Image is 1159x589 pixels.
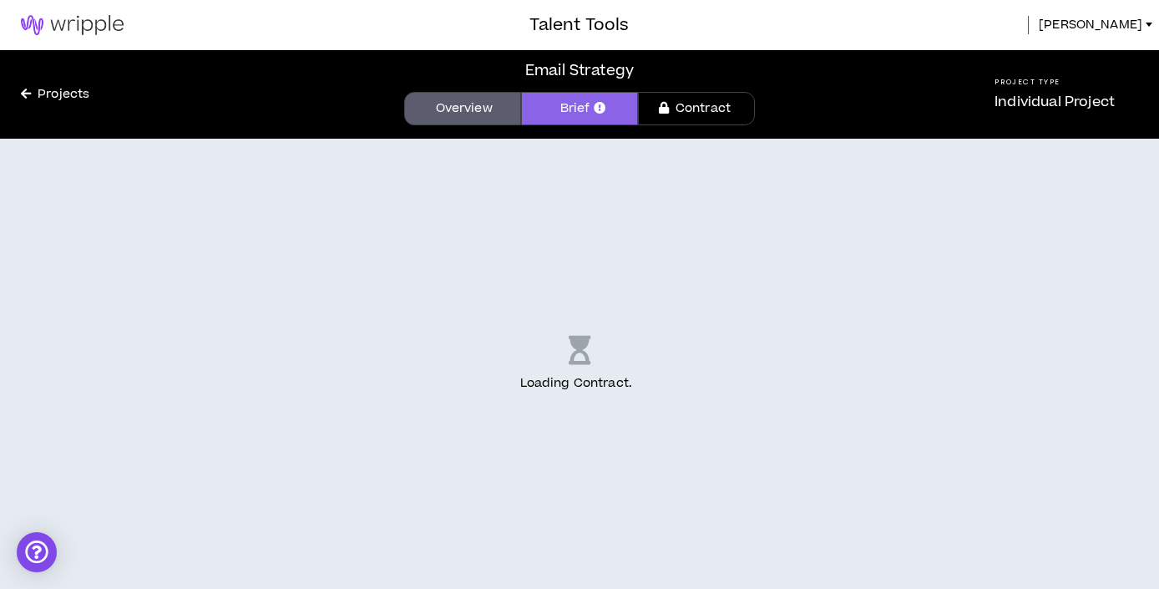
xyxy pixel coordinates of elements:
[520,374,640,393] p: Loading Contract .
[1039,16,1142,34] span: [PERSON_NAME]
[638,92,755,125] a: Contract
[525,59,634,82] div: Email Strategy
[404,92,521,125] a: Overview
[995,77,1115,88] h5: Project Type
[529,13,629,38] h3: Talent Tools
[17,532,57,572] div: Open Intercom Messenger
[995,92,1115,112] p: Individual Project
[521,92,638,125] a: Brief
